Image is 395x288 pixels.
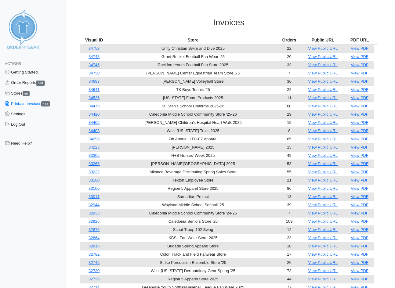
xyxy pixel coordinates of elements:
[308,112,338,117] a: View Public URL
[89,137,100,141] a: 34299
[89,104,100,108] a: 34475
[278,267,301,275] td: 73
[89,71,100,75] a: 34730
[308,128,338,133] a: View Public URL
[308,178,338,182] a: View Public URL
[89,128,100,133] a: 34403
[345,36,374,44] th: PDF URL
[308,87,338,92] a: View Public URL
[89,186,100,191] a: 33100
[89,277,100,281] a: 32726
[108,234,278,242] td: KBSL Fan Wear Store 2025
[89,252,100,257] a: 32782
[108,250,278,258] td: Colon Track and Field Fanwear Store
[278,160,301,168] td: 53
[89,211,100,215] a: 32933
[351,260,368,265] a: View PDF
[351,95,368,100] a: View PDF
[278,201,301,209] td: 39
[278,184,301,193] td: 86
[351,236,368,240] a: View PDF
[351,54,368,59] a: View PDF
[108,160,278,168] td: [PERSON_NAME][GEOGRAPHIC_DATA] 2025
[108,61,278,69] td: Rockford Youth Football Fan Store 2025
[278,209,301,217] td: 7
[89,79,100,84] a: 34683
[108,143,278,151] td: [PERSON_NAME] 2025
[351,227,368,232] a: View PDF
[308,170,338,174] a: View Public URL
[308,153,338,158] a: View Public URL
[351,145,368,149] a: View PDF
[278,61,301,69] td: 33
[308,252,338,257] a: View Public URL
[278,135,301,143] td: 65
[89,120,100,125] a: 34405
[351,277,368,281] a: View PDF
[108,85,278,94] td: TK Boys Tennis '25
[278,94,301,102] td: 11
[278,52,301,61] td: 20
[89,161,100,166] a: 33266
[278,127,301,135] td: 8
[278,234,301,242] td: 23
[108,44,278,53] td: Unity Christian Swim and Dive 2025
[89,63,100,67] a: 34745
[89,236,100,240] a: 32864
[108,242,278,250] td: Brigade Spring Apparel Store
[89,54,100,59] a: 34748
[89,87,100,92] a: 34641
[108,94,278,102] td: [US_STATE] Foam Products 2025
[351,219,368,224] a: View PDF
[278,258,301,267] td: 26
[108,275,278,283] td: Region 5 Apparel Store 2025
[108,77,278,85] td: [PERSON_NAME] Volleyball Store
[89,194,100,199] a: 33011
[80,36,108,44] th: Visual ID
[351,104,368,108] a: View PDF
[308,46,338,51] a: View Public URL
[89,95,100,100] a: 34536
[278,275,301,283] td: 44
[278,250,301,258] td: 17
[108,267,278,275] td: West [US_STATE] Dermatology Gear Spring '25
[308,236,338,240] a: View Public URL
[108,118,278,127] td: [PERSON_NAME] Children's Hospital Heart Walk 2025
[351,137,368,141] a: View PDF
[23,91,30,96] span: 99
[278,143,301,151] td: 15
[108,209,278,217] td: Caledonia Middle School Community Store '24-25
[308,95,338,100] a: View Public URL
[351,178,368,182] a: View PDF
[108,102,278,110] td: St. Stan's School Uniforms 2025-26
[89,153,100,158] a: 33305
[108,201,278,209] td: Wayland Middle School Softball '25
[351,252,368,257] a: View PDF
[278,168,301,176] td: 55
[36,81,45,86] span: 103
[278,36,301,44] th: Orders
[278,110,301,118] td: 29
[108,184,278,193] td: Region 5 Apparel Store 2025
[80,17,378,28] h3: Invoices
[308,186,338,191] a: View Public URL
[308,161,338,166] a: View Public URL
[89,227,100,232] a: 32875
[278,69,301,77] td: 7
[278,44,301,53] td: 22
[351,244,368,248] a: View PDF
[89,170,100,174] a: 33222
[89,244,100,248] a: 32816
[351,203,368,207] a: View PDF
[351,120,368,125] a: View PDF
[351,194,368,199] a: View PDF
[108,168,278,176] td: Alliance Beverage Distributing Spring Sales Store
[351,71,368,75] a: View PDF
[108,258,278,267] td: Strike Percussion Ensemble Store '25
[108,217,278,225] td: Caledonia Seniors Store '26
[351,161,368,166] a: View PDF
[278,151,301,160] td: 49
[89,112,100,117] a: 34420
[308,260,338,265] a: View Public URL
[108,52,278,61] td: Grant Rocket Football Fan Wear '25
